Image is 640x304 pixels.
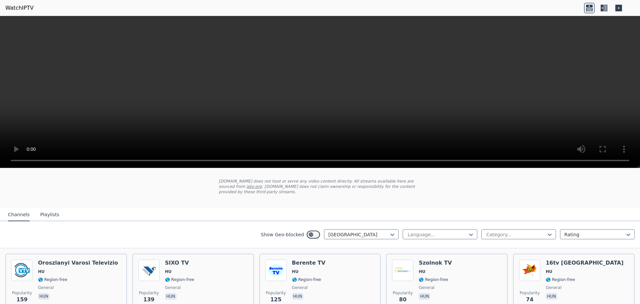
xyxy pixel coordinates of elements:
span: 80 [399,296,406,304]
h6: Berente TV [292,260,326,266]
p: hun [292,293,304,300]
span: general [419,285,434,290]
span: Popularity [520,290,540,296]
p: hun [419,293,430,300]
img: 16tv Budapest [519,260,540,281]
span: HU [419,269,425,274]
span: 🌎 Region-free [419,277,448,282]
span: Popularity [139,290,159,296]
p: [DOMAIN_NAME] does not host or serve any video content directly. All streams available here are s... [219,179,421,195]
span: 125 [270,296,281,304]
p: hun [165,293,177,300]
button: Channels [8,209,30,221]
span: general [165,285,181,290]
span: 🌎 Region-free [546,277,575,282]
span: Popularity [266,290,286,296]
h6: 16tv [GEOGRAPHIC_DATA] [546,260,623,266]
a: WatchIPTV [5,4,34,12]
span: Popularity [393,290,413,296]
span: HU [165,269,172,274]
span: 🌎 Region-free [292,277,321,282]
span: general [292,285,308,290]
span: HU [292,269,299,274]
h6: Szolnok TV [419,260,452,266]
a: iptv-org [246,184,262,189]
p: hun [38,293,50,300]
span: 139 [143,296,154,304]
h6: Oroszlanyi Varosi Televizio [38,260,118,266]
button: Playlists [40,209,59,221]
span: 159 [16,296,27,304]
span: HU [546,269,552,274]
label: Show Geo-blocked [261,231,304,238]
h6: SIXO TV [165,260,194,266]
img: Berente TV [265,260,287,281]
img: SIXO TV [138,260,160,281]
p: hun [546,293,557,300]
span: HU [38,269,45,274]
span: Popularity [12,290,32,296]
span: 🌎 Region-free [165,277,194,282]
span: general [38,285,54,290]
span: 74 [526,296,533,304]
span: general [546,285,561,290]
img: Oroszlanyi Varosi Televizio [11,260,33,281]
span: 🌎 Region-free [38,277,67,282]
img: Szolnok TV [392,260,413,281]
